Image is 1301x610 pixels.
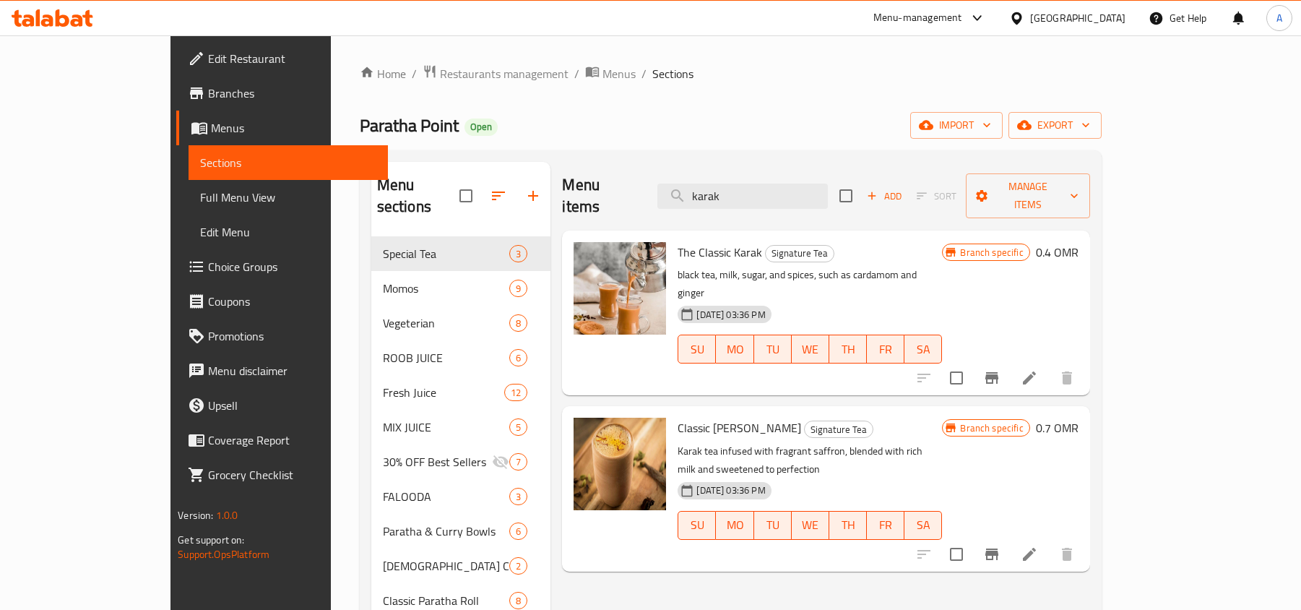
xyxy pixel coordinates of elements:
[464,119,498,136] div: Open
[907,185,966,207] span: Select section first
[208,85,376,102] span: Branches
[208,431,376,449] span: Coverage Report
[208,50,376,67] span: Edit Restaurant
[208,397,376,414] span: Upsell
[509,280,527,297] div: items
[176,457,388,492] a: Grocery Checklist
[760,339,786,360] span: TU
[1021,546,1038,563] a: Edit menu item
[451,181,481,211] span: Select all sections
[383,418,510,436] div: MIX JUICE
[383,557,510,575] span: [DEMOGRAPHIC_DATA] COMBO BOX
[509,557,527,575] div: items
[509,523,527,540] div: items
[200,223,376,241] span: Edit Menu
[383,384,504,401] span: Fresh Juice
[792,511,829,540] button: WE
[423,64,569,83] a: Restaurants management
[208,362,376,379] span: Menu disclaimer
[510,282,527,296] span: 9
[371,340,551,375] div: ROOB JUICE6
[722,515,748,536] span: MO
[509,349,527,366] div: items
[200,189,376,206] span: Full Menu View
[383,245,510,262] span: Special Tea
[910,339,936,360] span: SA
[835,515,861,536] span: TH
[178,530,244,549] span: Get support on:
[1036,418,1079,438] h6: 0.7 OMR
[510,455,527,469] span: 7
[510,247,527,261] span: 3
[178,506,213,525] span: Version:
[176,76,388,111] a: Branches
[208,258,376,275] span: Choice Groups
[754,511,792,540] button: TU
[1050,361,1084,395] button: delete
[805,421,873,438] span: Signature Tea
[510,559,527,573] span: 2
[873,9,962,27] div: Menu-management
[678,241,762,263] span: The Classic Karak
[798,339,824,360] span: WE
[371,306,551,340] div: Vegeterian8
[176,249,388,284] a: Choice Groups
[510,317,527,330] span: 8
[691,308,771,322] span: [DATE] 03:36 PM
[211,119,376,137] span: Menus
[922,116,991,134] span: import
[867,511,904,540] button: FR
[510,594,527,608] span: 8
[509,453,527,471] div: items
[766,245,834,262] span: Signature Tea
[562,174,640,218] h2: Menu items
[829,511,867,540] button: TH
[684,515,710,536] span: SU
[678,511,716,540] button: SU
[861,185,907,207] span: Add item
[1276,10,1282,26] span: A
[208,293,376,310] span: Coupons
[208,327,376,345] span: Promotions
[873,515,899,536] span: FR
[189,180,388,215] a: Full Menu View
[412,65,417,82] li: /
[383,592,510,609] span: Classic Paratha Roll
[383,314,510,332] span: Vegeterian
[510,490,527,504] span: 3
[1050,537,1084,572] button: delete
[829,335,867,364] button: TH
[678,335,716,364] button: SU
[383,523,510,540] span: Paratha & Curry Bowls
[492,453,509,471] svg: Inactive section
[678,417,801,439] span: Classic [PERSON_NAME]
[585,64,636,83] a: Menus
[716,511,753,540] button: MO
[1036,242,1079,262] h6: 0.4 OMR
[383,488,510,505] span: FALOODA
[360,109,459,142] span: Paratha Point
[574,418,666,510] img: Classic Karak Saffarani
[684,339,710,360] span: SU
[371,444,551,479] div: 30% OFF Best Sellers7
[873,339,899,360] span: FR
[178,545,269,564] a: Support.OpsPlatform
[904,335,942,364] button: SA
[176,111,388,145] a: Menus
[176,423,388,457] a: Coverage Report
[504,384,527,401] div: items
[383,453,493,471] span: 30% OFF Best Sellers
[510,351,527,365] span: 6
[861,185,907,207] button: Add
[509,314,527,332] div: items
[678,442,942,478] p: Karak tea infused with fragrant saffron, blended with rich milk and sweetened to perfection
[798,515,824,536] span: WE
[176,353,388,388] a: Menu disclaimer
[377,174,460,218] h2: Menu sections
[867,335,904,364] button: FR
[574,242,666,335] img: The Classic Karak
